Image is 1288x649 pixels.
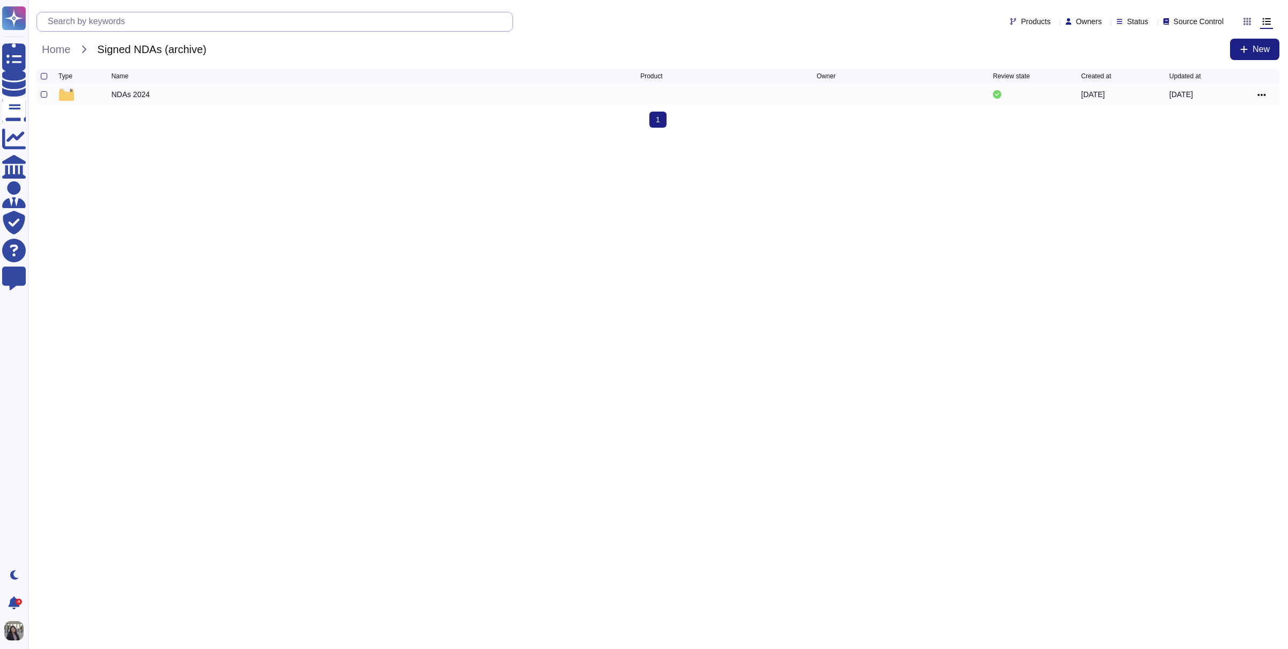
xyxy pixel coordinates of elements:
[92,41,211,57] span: Signed NDAs (archive)
[59,88,74,101] img: folder
[1081,89,1105,100] div: [DATE]
[1169,89,1193,100] div: [DATE]
[1076,18,1102,25] span: Owners
[993,73,1030,79] span: Review state
[1253,45,1270,54] span: New
[111,89,150,100] div: NDAs 2024
[1169,73,1201,79] span: Updated at
[36,41,76,57] span: Home
[16,599,22,605] div: 4
[1081,73,1111,79] span: Created at
[1230,39,1279,60] button: New
[2,619,31,643] button: user
[817,73,836,79] span: Owner
[1021,18,1050,25] span: Products
[58,73,72,79] span: Type
[1174,18,1224,25] span: Source Control
[111,73,128,79] span: Name
[649,112,667,128] span: 1
[1127,18,1148,25] span: Status
[42,12,513,31] input: Search by keywords
[4,621,24,640] img: user
[640,73,662,79] span: Product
